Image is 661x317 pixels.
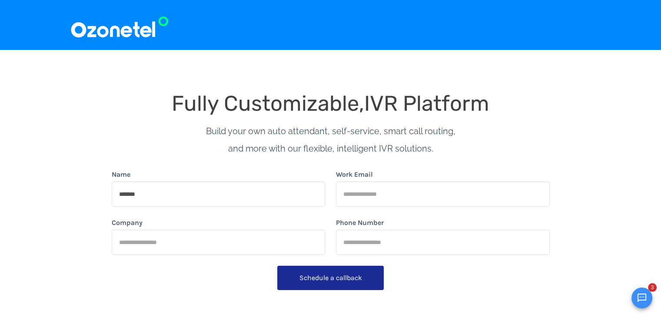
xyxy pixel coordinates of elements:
[336,218,384,228] label: Phone Number
[112,169,130,180] label: Name
[228,143,433,154] span: and more with our flexible, intelligent IVR solutions.
[172,91,364,116] span: Fully Customizable,
[112,218,143,228] label: Company
[364,91,489,116] span: IVR Platform
[112,169,550,301] form: form
[648,283,657,292] span: 3
[206,126,455,136] span: Build your own auto attendant, self-service, smart call routing,
[299,274,362,282] span: Schedule a callback
[631,287,652,308] button: Open chat
[336,169,373,180] label: Work Email
[277,266,384,290] button: Schedule a callback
